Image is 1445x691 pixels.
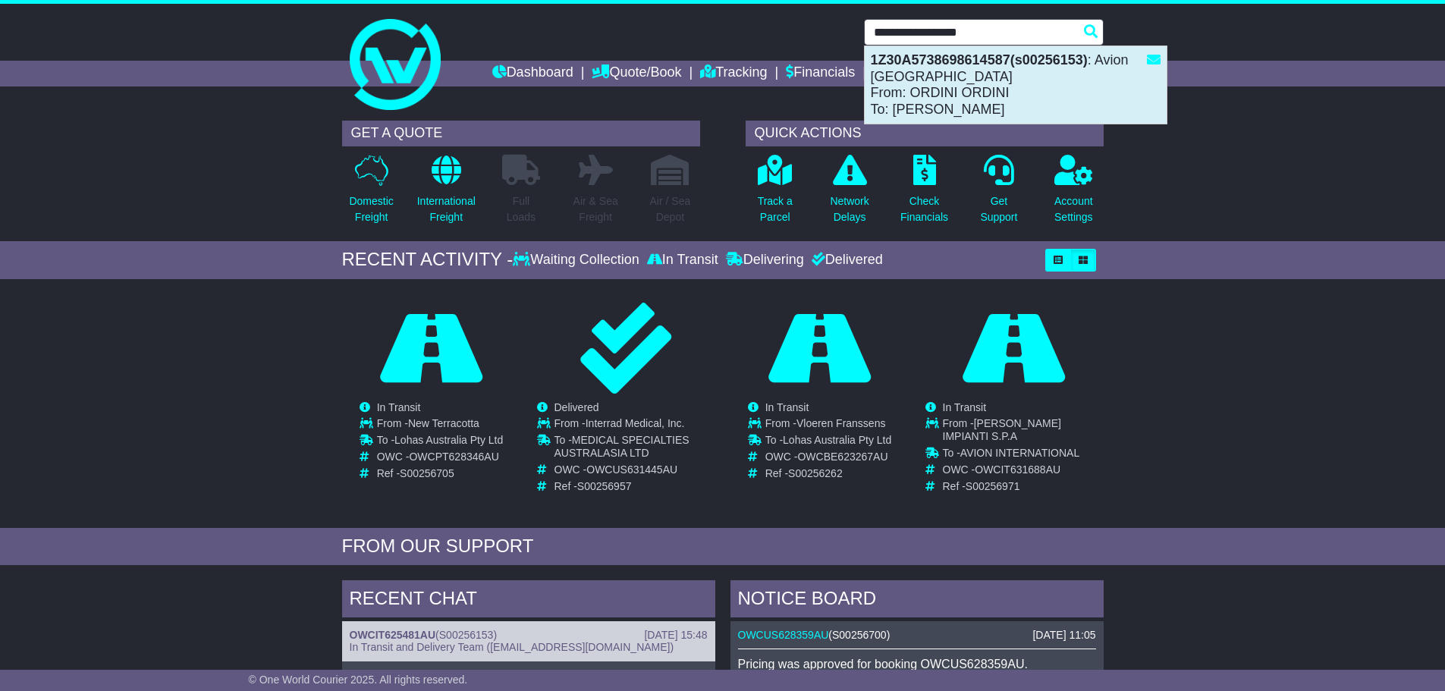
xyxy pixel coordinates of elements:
[797,451,887,463] span: OWCBE623267AU
[554,434,715,463] td: To -
[765,417,892,434] td: From -
[377,467,504,480] td: Ref -
[492,61,573,86] a: Dashboard
[573,193,618,225] p: Air & Sea Freight
[586,463,677,476] span: OWCUS631445AU
[757,154,793,234] a: Track aParcel
[1054,193,1093,225] p: Account Settings
[502,193,540,225] p: Full Loads
[377,451,504,467] td: OWC -
[643,252,722,269] div: In Transit
[348,154,394,234] a: DomesticFreight
[586,417,685,429] span: Interrad Medical, Inc.
[409,451,498,463] span: OWCPT628346AU
[960,447,1079,459] span: AVION INTERNATIONAL
[350,629,436,641] a: OWCIT625481AU
[577,480,632,492] span: S00256957
[644,629,707,642] div: [DATE] 15:48
[829,154,869,234] a: NetworkDelays
[342,249,514,271] div: RECENT ACTIVITY -
[1054,154,1094,234] a: AccountSettings
[830,193,869,225] p: Network Delays
[650,193,691,225] p: Air / Sea Depot
[865,46,1167,124] div: : Avion [GEOGRAPHIC_DATA] From: ORDINI ORDINI To: [PERSON_NAME]
[943,480,1103,493] td: Ref -
[416,154,476,234] a: InternationalFreight
[342,580,715,621] div: RECENT CHAT
[765,434,892,451] td: To -
[350,629,708,642] div: ( )
[871,52,1088,68] strong: 1Z30A5738698614587(s00256153)
[377,401,421,413] span: In Transit
[966,480,1020,492] span: S00256971
[700,61,767,86] a: Tracking
[439,629,494,641] span: S00256153
[554,434,690,459] span: MEDICAL SPECIALTIES AUSTRALASIA LTD
[943,463,1103,480] td: OWC -
[765,467,892,480] td: Ref -
[738,657,1096,671] p: Pricing was approved for booking OWCUS628359AU.
[554,417,715,434] td: From -
[765,451,892,467] td: OWC -
[796,417,886,429] span: Vloeren Franssens
[943,401,987,413] span: In Transit
[788,467,843,479] span: S00256262
[417,193,476,225] p: International Freight
[832,629,887,641] span: S00256700
[394,434,503,446] span: Lohas Australia Pty Ltd
[943,417,1103,447] td: From -
[786,61,855,86] a: Financials
[980,193,1017,225] p: Get Support
[1032,629,1095,642] div: [DATE] 11:05
[554,401,599,413] span: Delivered
[783,434,891,446] span: Lohas Australia Pty Ltd
[377,417,504,434] td: From -
[513,252,642,269] div: Waiting Collection
[746,121,1104,146] div: QUICK ACTIONS
[554,480,715,493] td: Ref -
[554,463,715,480] td: OWC -
[377,434,504,451] td: To -
[765,401,809,413] span: In Transit
[342,536,1104,558] div: FROM OUR SUPPORT
[408,417,479,429] span: New Terracotta
[943,447,1103,463] td: To -
[979,154,1018,234] a: GetSupport
[730,580,1104,621] div: NOTICE BOARD
[808,252,883,269] div: Delivered
[592,61,681,86] a: Quote/Book
[400,467,454,479] span: S00256705
[975,463,1060,476] span: OWCIT631688AU
[758,193,793,225] p: Track a Parcel
[349,193,393,225] p: Domestic Freight
[722,252,808,269] div: Delivering
[900,154,949,234] a: CheckFinancials
[350,641,674,653] span: In Transit and Delivery Team ([EMAIL_ADDRESS][DOMAIN_NAME])
[738,629,1096,642] div: ( )
[943,417,1061,442] span: [PERSON_NAME] IMPIANTI S.P.A
[249,674,468,686] span: © One World Courier 2025. All rights reserved.
[342,121,700,146] div: GET A QUOTE
[900,193,948,225] p: Check Financials
[738,629,829,641] a: OWCUS628359AU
